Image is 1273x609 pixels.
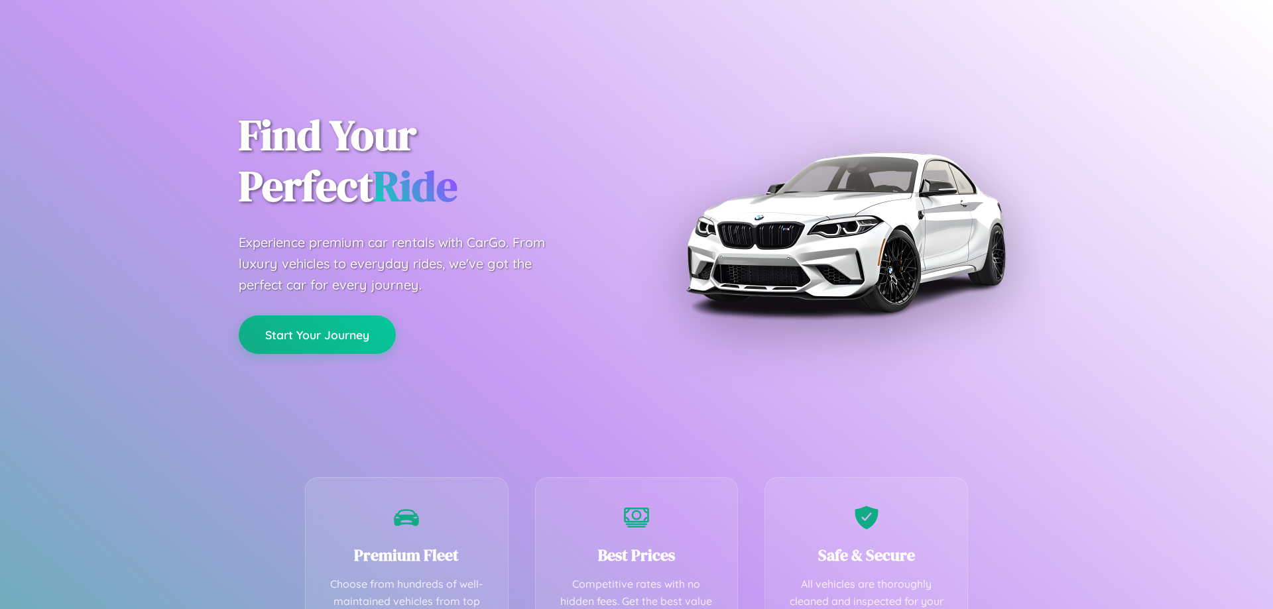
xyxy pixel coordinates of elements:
[556,544,718,566] h3: Best Prices
[326,544,488,566] h3: Premium Fleet
[680,66,1011,398] img: Premium BMW car rental vehicle
[239,232,570,296] p: Experience premium car rentals with CarGo. From luxury vehicles to everyday rides, we've got the ...
[785,544,947,566] h3: Safe & Secure
[239,315,396,354] button: Start Your Journey
[373,157,457,215] span: Ride
[239,110,617,212] h1: Find Your Perfect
